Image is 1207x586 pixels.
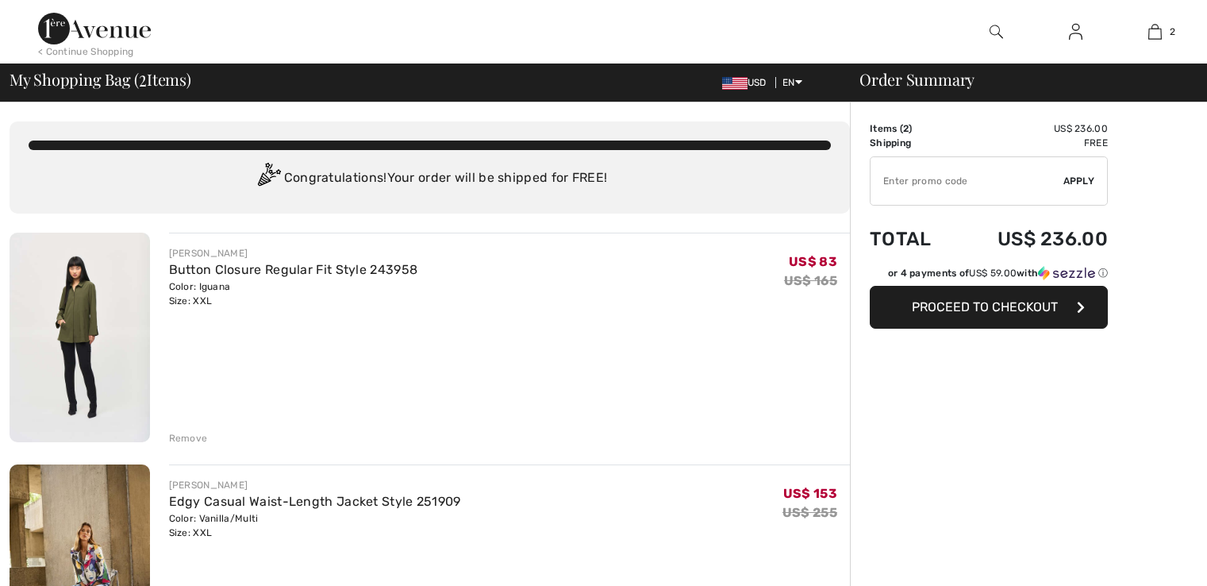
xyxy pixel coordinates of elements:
s: US$ 165 [784,273,837,288]
div: [PERSON_NAME] [169,246,418,260]
div: or 4 payments ofUS$ 59.00withSezzle Click to learn more about Sezzle [870,266,1108,286]
span: My Shopping Bag ( Items) [10,71,191,87]
span: 2 [903,123,909,134]
td: US$ 236.00 [955,212,1108,266]
td: US$ 236.00 [955,121,1108,136]
div: Congratulations! Your order will be shipped for FREE! [29,163,831,195]
a: Edgy Casual Waist-Length Jacket Style 251909 [169,494,461,509]
div: [PERSON_NAME] [169,478,461,492]
a: 2 [1116,22,1194,41]
input: Promo code [871,157,1063,205]
div: < Continue Shopping [38,44,134,59]
button: Proceed to Checkout [870,286,1108,329]
span: USD [722,77,773,88]
td: Free [955,136,1108,150]
span: US$ 153 [783,486,837,501]
span: US$ 59.00 [969,268,1017,279]
a: Sign In [1056,22,1095,42]
img: Congratulation2.svg [252,163,284,195]
div: Color: Iguana Size: XXL [169,280,418,308]
div: Remove [169,431,208,445]
img: US Dollar [722,77,748,90]
td: Items ( ) [870,121,955,136]
span: Proceed to Checkout [912,299,1058,314]
span: US$ 83 [789,254,837,269]
img: My Bag [1148,22,1162,41]
s: US$ 255 [782,505,837,520]
td: Total [870,212,955,266]
span: 2 [1170,25,1175,39]
span: Apply [1063,174,1095,188]
img: 1ère Avenue [38,13,151,44]
img: Button Closure Regular Fit Style 243958 [10,233,150,442]
div: Color: Vanilla/Multi Size: XXL [169,511,461,540]
img: search the website [990,22,1003,41]
img: Sezzle [1038,266,1095,280]
span: EN [782,77,802,88]
span: 2 [139,67,147,88]
div: or 4 payments of with [888,266,1108,280]
td: Shipping [870,136,955,150]
img: My Info [1069,22,1082,41]
iframe: Opens a widget where you can chat to one of our agents [1106,538,1191,578]
a: Button Closure Regular Fit Style 243958 [169,262,418,277]
div: Order Summary [840,71,1197,87]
